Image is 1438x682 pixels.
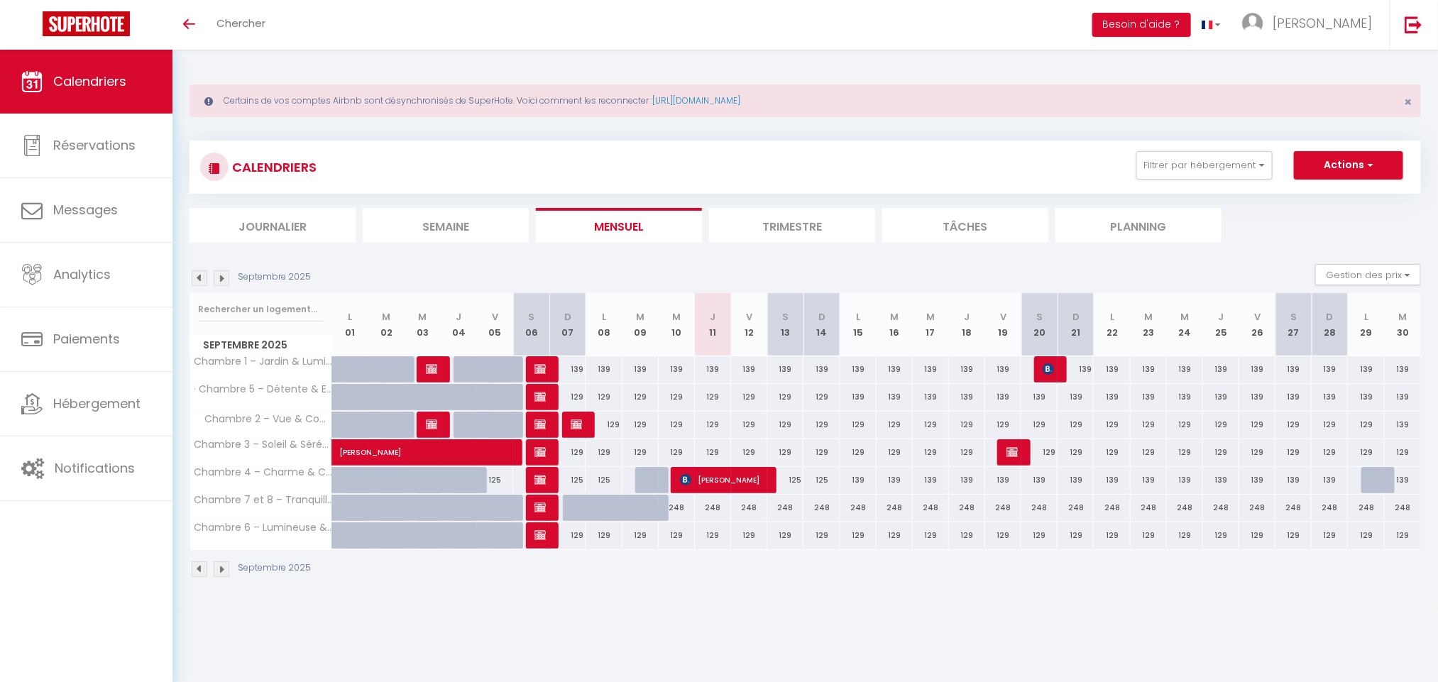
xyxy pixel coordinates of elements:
[1058,384,1094,410] div: 139
[767,467,803,493] div: 125
[985,467,1021,493] div: 139
[1021,495,1058,521] div: 248
[877,384,913,410] div: 139
[652,94,740,106] a: [URL][DOMAIN_NAME]
[1094,439,1130,466] div: 129
[840,356,876,383] div: 139
[1254,310,1261,324] abbr: V
[680,466,764,493] span: [PERSON_NAME]
[840,467,876,493] div: 139
[746,310,752,324] abbr: V
[1312,439,1348,466] div: 129
[229,151,317,183] h3: CALENDRIERS
[1239,384,1275,410] div: 139
[926,310,935,324] abbr: M
[731,412,767,438] div: 129
[913,412,949,438] div: 129
[695,439,731,466] div: 129
[456,310,461,324] abbr: J
[731,522,767,549] div: 129
[1203,384,1239,410] div: 139
[1203,522,1239,549] div: 129
[731,384,767,410] div: 129
[803,439,840,466] div: 129
[190,335,331,356] span: Septembre 2025
[1348,356,1384,383] div: 139
[1021,522,1058,549] div: 129
[1385,439,1421,466] div: 129
[949,384,985,410] div: 139
[1094,412,1130,438] div: 129
[534,494,547,521] span: [PERSON_NAME]
[882,208,1048,243] li: Tâches
[1131,439,1167,466] div: 129
[1136,151,1273,180] button: Filtrer par hébergement
[1385,522,1421,549] div: 129
[695,293,731,356] th: 11
[1239,439,1275,466] div: 129
[53,395,141,412] span: Hébergement
[1058,356,1094,383] div: 139
[1021,293,1058,356] th: 20
[913,293,949,356] th: 17
[622,356,659,383] div: 139
[586,356,622,383] div: 139
[534,466,547,493] span: [PERSON_NAME]
[1167,356,1203,383] div: 139
[426,411,438,438] span: [PERSON_NAME]
[1092,13,1191,37] button: Besoin d'aide ?
[1312,495,1348,521] div: 248
[803,384,840,410] div: 129
[53,136,136,154] span: Réservations
[1203,439,1239,466] div: 129
[964,310,970,324] abbr: J
[1275,522,1312,549] div: 129
[803,522,840,549] div: 129
[1203,495,1239,521] div: 248
[1312,412,1348,438] div: 129
[1239,356,1275,383] div: 139
[441,293,477,356] th: 04
[1131,293,1167,356] th: 23
[1275,467,1312,493] div: 139
[949,467,985,493] div: 139
[1239,467,1275,493] div: 139
[985,384,1021,410] div: 139
[659,412,695,438] div: 129
[913,356,949,383] div: 139
[913,467,949,493] div: 139
[1348,495,1384,521] div: 248
[586,412,622,438] div: 129
[1131,522,1167,549] div: 129
[1058,293,1094,356] th: 21
[803,412,840,438] div: 129
[1167,384,1203,410] div: 139
[53,201,118,219] span: Messages
[1364,310,1368,324] abbr: L
[622,439,659,466] div: 129
[659,356,695,383] div: 139
[913,522,949,549] div: 129
[1312,467,1348,493] div: 139
[659,293,695,356] th: 10
[586,522,622,549] div: 129
[877,439,913,466] div: 129
[549,356,586,383] div: 139
[53,330,120,348] span: Paiements
[659,522,695,549] div: 129
[534,383,547,410] span: [PERSON_NAME]
[1131,356,1167,383] div: 139
[1131,467,1167,493] div: 139
[1058,495,1094,521] div: 248
[549,467,586,493] div: 125
[192,522,334,533] span: Chambre 6 – Lumineuse & Paisible
[818,310,825,324] abbr: D
[534,411,547,438] span: [PERSON_NAME]
[1275,356,1312,383] div: 139
[877,412,913,438] div: 129
[1385,356,1421,383] div: 139
[1312,522,1348,549] div: 129
[1275,495,1312,521] div: 248
[586,293,622,356] th: 08
[1275,412,1312,438] div: 129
